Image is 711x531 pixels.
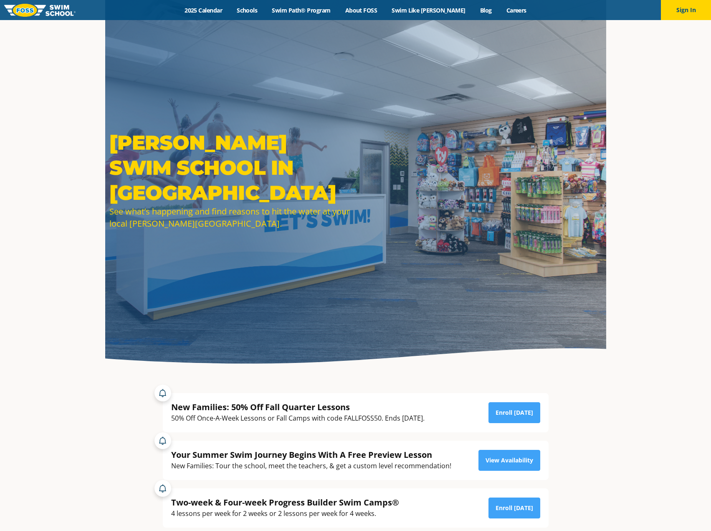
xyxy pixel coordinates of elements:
[109,130,352,205] h1: [PERSON_NAME] Swim School in [GEOGRAPHIC_DATA]
[473,6,499,14] a: Blog
[230,6,265,14] a: Schools
[171,413,425,424] div: 50% Off Once-A-Week Lessons or Fall Camps with code FALLFOSS50. Ends [DATE].
[488,498,540,518] a: Enroll [DATE]
[171,508,399,519] div: 4 lessons per week for 2 weeks or 2 lessons per week for 4 weeks.
[171,449,451,460] div: Your Summer Swim Journey Begins With A Free Preview Lesson
[488,402,540,423] a: Enroll [DATE]
[338,6,385,14] a: About FOSS
[4,4,76,17] img: FOSS Swim School Logo
[499,6,534,14] a: Careers
[109,205,352,230] div: See what’s happening and find reasons to hit the water at your local [PERSON_NAME][GEOGRAPHIC_DATA].
[385,6,473,14] a: Swim Like [PERSON_NAME]
[478,450,540,471] a: View Availability
[171,401,425,413] div: New Families: 50% Off Fall Quarter Lessons
[265,6,338,14] a: Swim Path® Program
[171,460,451,472] div: New Families: Tour the school, meet the teachers, & get a custom level recommendation!
[177,6,230,14] a: 2025 Calendar
[171,497,399,508] div: Two-week & Four-week Progress Builder Swim Camps®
